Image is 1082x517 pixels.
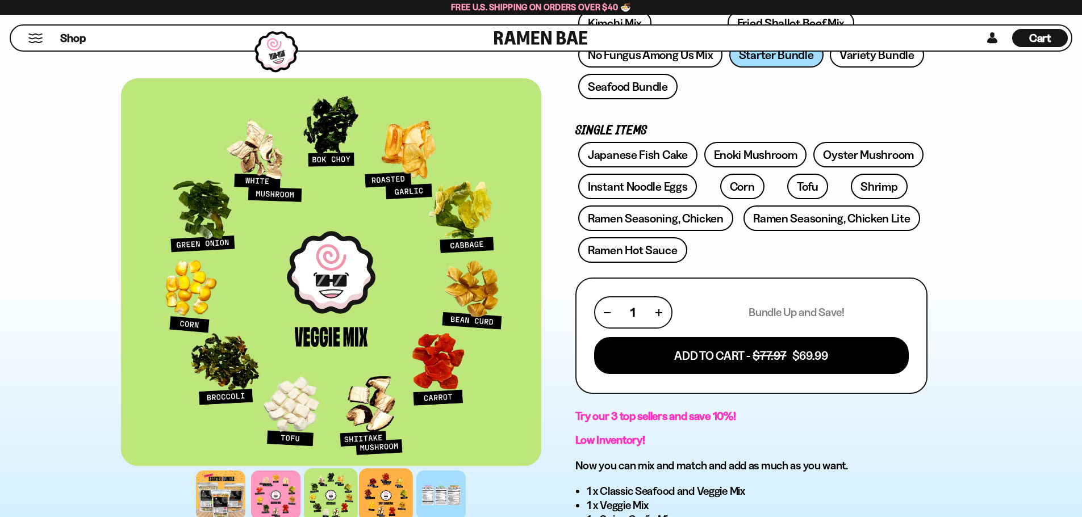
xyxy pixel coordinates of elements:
[787,174,828,199] a: Tofu
[594,337,909,374] button: Add To Cart - $77.97 $69.99
[60,29,86,47] a: Shop
[575,433,645,447] strong: Low Inventory!
[704,142,807,167] a: Enoki Mushroom
[743,205,920,231] a: Ramen Seasoning, Chicken Lite
[851,174,907,199] a: Shrimp
[575,125,928,136] p: Single Items
[720,174,764,199] a: Corn
[575,459,928,473] h3: Now you can mix and match and add as much as you want.
[630,305,635,320] span: 1
[587,498,928,512] li: 1 x Veggie Mix
[587,484,928,498] li: 1 x Classic Seafood and Veggie Mix
[1012,26,1068,51] div: Cart
[1029,31,1051,45] span: Cart
[28,33,43,43] button: Mobile Menu Trigger
[451,2,631,12] span: Free U.S. Shipping on Orders over $40 🍜
[813,142,924,167] a: Oyster Mushroom
[578,142,697,167] a: Japanese Fish Cake
[575,409,736,423] strong: Try our 3 top sellers and save 10%!
[578,205,733,231] a: Ramen Seasoning, Chicken
[749,305,845,320] p: Bundle Up and Save!
[578,237,687,263] a: Ramen Hot Sauce
[578,74,678,99] a: Seafood Bundle
[60,31,86,46] span: Shop
[578,174,697,199] a: Instant Noodle Eggs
